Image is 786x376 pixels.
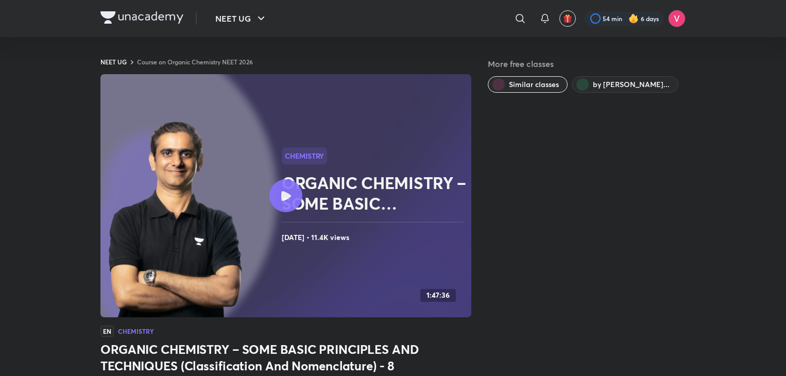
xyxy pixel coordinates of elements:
h4: [DATE] • 11.4K views [282,231,467,244]
span: EN [100,326,114,337]
h2: ORGANIC CHEMISTRY – SOME BASIC PRINCIPLES AND TECHNIQUES (Classification And Nomenclature) - 8 [282,173,467,214]
img: Vishwa Desai [668,10,686,27]
img: avatar [563,14,572,23]
a: Company Logo [100,11,183,26]
button: by Ajit Chandra Divedi (ACiD Sir) [572,76,678,93]
h3: ORGANIC CHEMISTRY – SOME BASIC PRINCIPLES AND TECHNIQUES (Classification And Nomenclature) - 8 [100,341,471,374]
span: Similar classes [509,79,559,90]
a: NEET UG [100,58,127,66]
button: Similar classes [488,76,568,93]
h4: 1:47:36 [426,291,450,300]
span: by Ajit Chandra Divedi (ACiD Sir) [593,79,670,90]
img: Company Logo [100,11,183,24]
a: Course on Organic Chemistry NEET 2026 [137,58,253,66]
img: streak [628,13,639,24]
h4: Chemistry [118,328,153,334]
h5: More free classes [488,58,686,70]
button: NEET UG [209,8,274,29]
button: avatar [559,10,576,27]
